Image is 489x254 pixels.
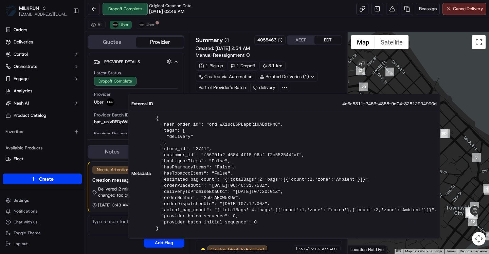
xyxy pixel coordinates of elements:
[94,119,165,125] span: bat_unjvRFDpWMmtoWKKXG7t3w
[19,12,68,17] button: [EMAIL_ADDRESS][DOMAIN_NAME]
[5,156,79,162] a: Fleet
[120,22,129,28] span: Uber
[314,36,342,44] button: EDT
[88,21,106,29] button: All
[19,5,39,12] span: MILKRUN
[257,72,318,81] div: Related Deliveries (1)
[442,3,486,15] button: CancelDelivery
[131,101,153,107] span: External ID
[139,22,144,28] img: uber-new-logo.jpeg
[439,129,448,138] div: 19
[196,61,226,71] div: 1 Pickup
[7,152,12,158] div: 📗
[56,105,59,111] span: •
[144,238,184,248] button: Add Flag
[215,45,250,51] span: [DATE] 2:54 AM
[460,249,487,253] a: Report a map error
[296,247,310,253] span: [DATE]
[3,228,82,238] button: Toggle Theme
[196,37,223,43] h3: Summary
[405,249,442,253] span: Map data ©2025 Google
[3,3,70,19] button: MILKRUNMILKRUN[EMAIL_ADDRESS][DOMAIN_NAME]
[14,112,46,119] span: Product Catalog
[88,146,136,157] button: Notes
[105,87,124,95] button: See all
[98,186,180,198] span: Delivered 2 min after pick up | Statuses changed too quickly
[3,126,82,137] div: Favorites
[14,76,29,82] span: Engage
[3,196,82,205] button: Settings
[156,115,437,232] pre: { "nash_order_id": "ord_WXiucL6PLapbRiHABdtknC", "tags": [ "delivery" ], "store_id": "2741", "cus...
[14,39,33,45] span: Deliveries
[14,241,28,247] span: Log out
[342,101,437,107] span: 4c6c5311-2456-4858-9d04-82812994990d
[3,110,82,121] a: Product Catalog
[3,86,82,96] a: Analytics
[211,247,264,253] span: Created (Sent To Provider)
[287,36,314,44] button: AEST
[94,112,129,118] span: Provider Batch ID
[14,65,26,77] img: 1727276513143-84d647e1-66c0-4f92-a045-3c9f9f5dfd92
[375,35,409,49] button: Show satellite imagery
[470,202,479,211] div: 5
[3,143,82,153] div: Available Products
[31,72,93,77] div: We're available if you need us!
[419,6,437,12] span: Reassign
[14,219,38,225] span: Chat with us!
[3,24,82,35] a: Orders
[385,68,394,76] div: 1
[356,66,365,75] div: 21
[92,166,133,174] div: Needs Attention
[149,3,192,8] span: Original Creation Date
[196,52,250,58] button: Manual Reassignment
[98,202,129,208] span: [DATE] 3:43 AM
[93,56,179,67] button: Provider Details
[5,5,16,16] img: MILKRUN
[3,37,82,48] a: Deliveries
[472,35,486,49] button: Toggle fullscreen view
[453,6,483,12] span: Cancel Delivery
[113,22,118,28] img: uber-new-logo.jpeg
[228,61,258,71] div: 1 Dropoff
[64,152,109,159] span: API Documentation
[94,91,111,97] span: Provider
[21,105,55,111] span: [PERSON_NAME]
[31,65,111,72] div: Start new chat
[257,37,283,43] div: 4058463
[351,35,375,49] button: Show street map
[48,168,82,174] a: Powered byPylon
[466,207,475,216] div: 8
[3,153,82,164] button: Fleet
[14,152,52,159] span: Knowledge Base
[7,88,46,94] div: Past conversations
[3,217,82,227] button: Chat with us!
[468,217,477,226] div: 10
[3,239,82,249] button: Log out
[55,149,112,161] a: 💻API Documentation
[4,149,55,161] a: 📗Knowledge Base
[94,131,134,137] span: Provider Delivery ID
[60,124,74,129] span: [DATE]
[60,105,74,111] span: [DATE]
[14,88,32,94] span: Analytics
[56,124,59,129] span: •
[466,208,475,217] div: 9
[196,72,255,81] a: Created via Automation
[106,98,114,106] img: uber-new-logo.jpeg
[446,249,456,253] a: Terms (opens in new tab)
[149,8,184,15] span: [DATE] 02:46 AM
[7,65,19,77] img: 1736555255976-a54dd68f-1ca7-489b-9aae-adbdc363a1c4
[57,152,63,158] div: 💻
[359,83,368,91] div: 20
[110,21,132,29] button: Uber
[472,232,486,246] button: Map camera controls
[94,99,104,105] span: Uber
[196,45,250,52] span: Created:
[14,208,37,214] span: Notifications
[14,124,19,129] img: 1736555255976-a54dd68f-1ca7-489b-9aae-adbdc363a1c4
[396,249,401,252] button: Keyboard shortcuts
[348,245,387,254] div: Location Not Live
[349,245,372,254] img: Google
